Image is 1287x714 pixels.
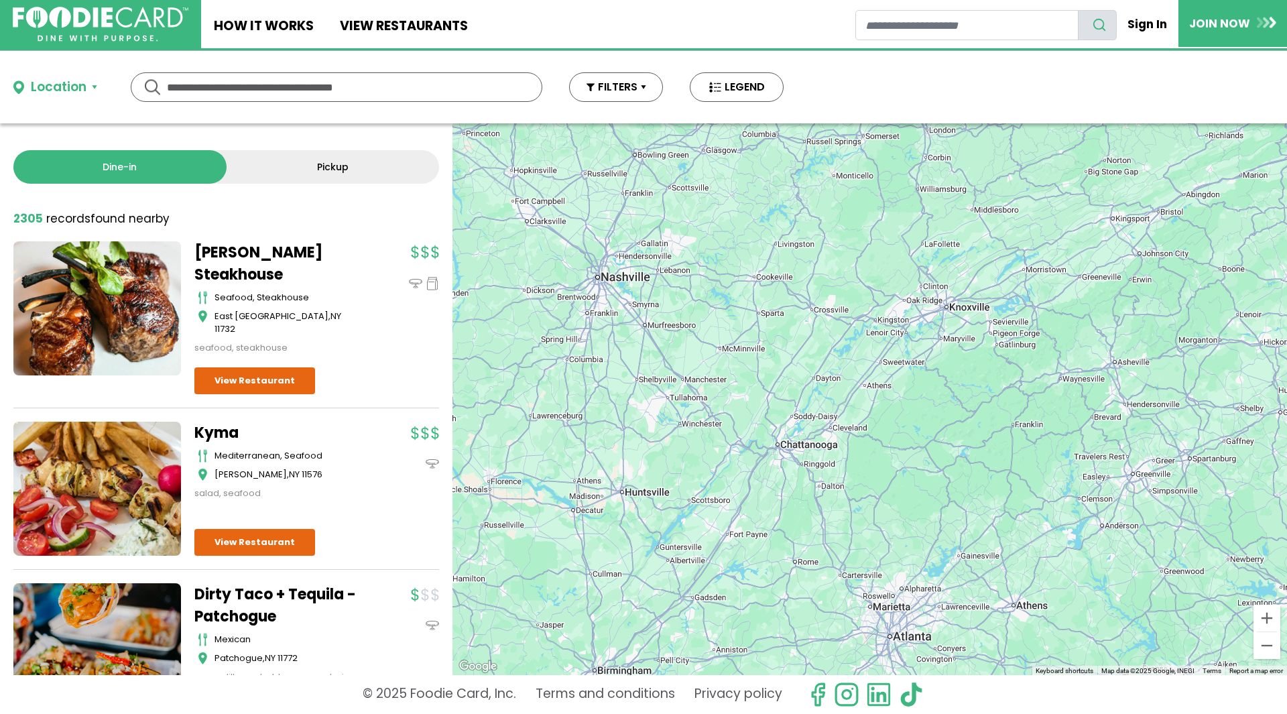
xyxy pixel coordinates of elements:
[198,633,208,646] img: cutlery_icon.svg
[265,652,275,664] span: NY
[214,633,362,646] div: mexican
[13,7,188,42] img: FoodieCard; Eat, Drink, Save, Donate
[13,150,227,184] a: Dine-in
[694,682,782,707] a: Privacy policy
[214,468,362,481] div: ,
[198,652,208,665] img: map_icon.svg
[536,682,675,707] a: Terms and conditions
[194,529,315,556] a: View Restaurant
[194,241,362,286] a: [PERSON_NAME] Steakhouse
[214,291,362,304] div: seafood, steakhouse
[214,652,263,664] span: Patchogue
[866,682,892,707] img: linkedin.svg
[898,682,924,707] img: tiktok.svg
[214,322,235,335] span: 11732
[194,583,362,628] a: Dirty Taco + Tequila - Patchogue
[569,72,663,102] button: FILTERS
[278,652,298,664] span: 11772
[426,619,439,632] img: dinein_icon.svg
[194,487,362,500] div: salad, seafood
[194,670,362,697] div: quesadillas, salad, tacos, vegetarian, wings
[1117,9,1178,39] a: Sign In
[855,10,1079,40] input: restaurant search
[13,211,43,227] strong: 2305
[690,72,784,102] button: LEGEND
[214,310,362,336] div: ,
[1229,667,1283,674] a: Report a map error
[198,468,208,481] img: map_icon.svg
[198,310,208,323] img: map_icon.svg
[13,211,170,228] div: found nearby
[31,78,86,97] div: Location
[198,449,208,463] img: cutlery_icon.svg
[13,78,97,97] button: Location
[194,367,315,394] a: View Restaurant
[456,658,500,675] a: Open this area in Google Maps (opens a new window)
[1253,605,1280,632] button: Zoom in
[1078,10,1117,40] button: search
[1253,632,1280,659] button: Zoom out
[456,658,500,675] img: Google
[194,341,362,355] div: seafood, steakhouse
[426,277,439,290] img: pickup_icon.svg
[214,449,362,463] div: mediterranean, seafood
[194,422,362,444] a: Kyma
[214,310,328,322] span: East [GEOGRAPHIC_DATA]
[289,468,300,481] span: NY
[198,291,208,304] img: cutlery_icon.svg
[1036,666,1093,676] button: Keyboard shortcuts
[330,310,341,322] span: NY
[805,682,831,707] svg: check us out on facebook
[302,468,322,481] span: 11576
[1101,667,1194,674] span: Map data ©2025 Google, INEGI
[214,468,287,481] span: [PERSON_NAME]
[227,150,440,184] a: Pickup
[1203,667,1221,674] a: Terms
[409,277,422,290] img: dinein_icon.svg
[363,682,516,707] p: © 2025 Foodie Card, Inc.
[46,211,90,227] span: records
[214,652,362,665] div: ,
[426,457,439,471] img: dinein_icon.svg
